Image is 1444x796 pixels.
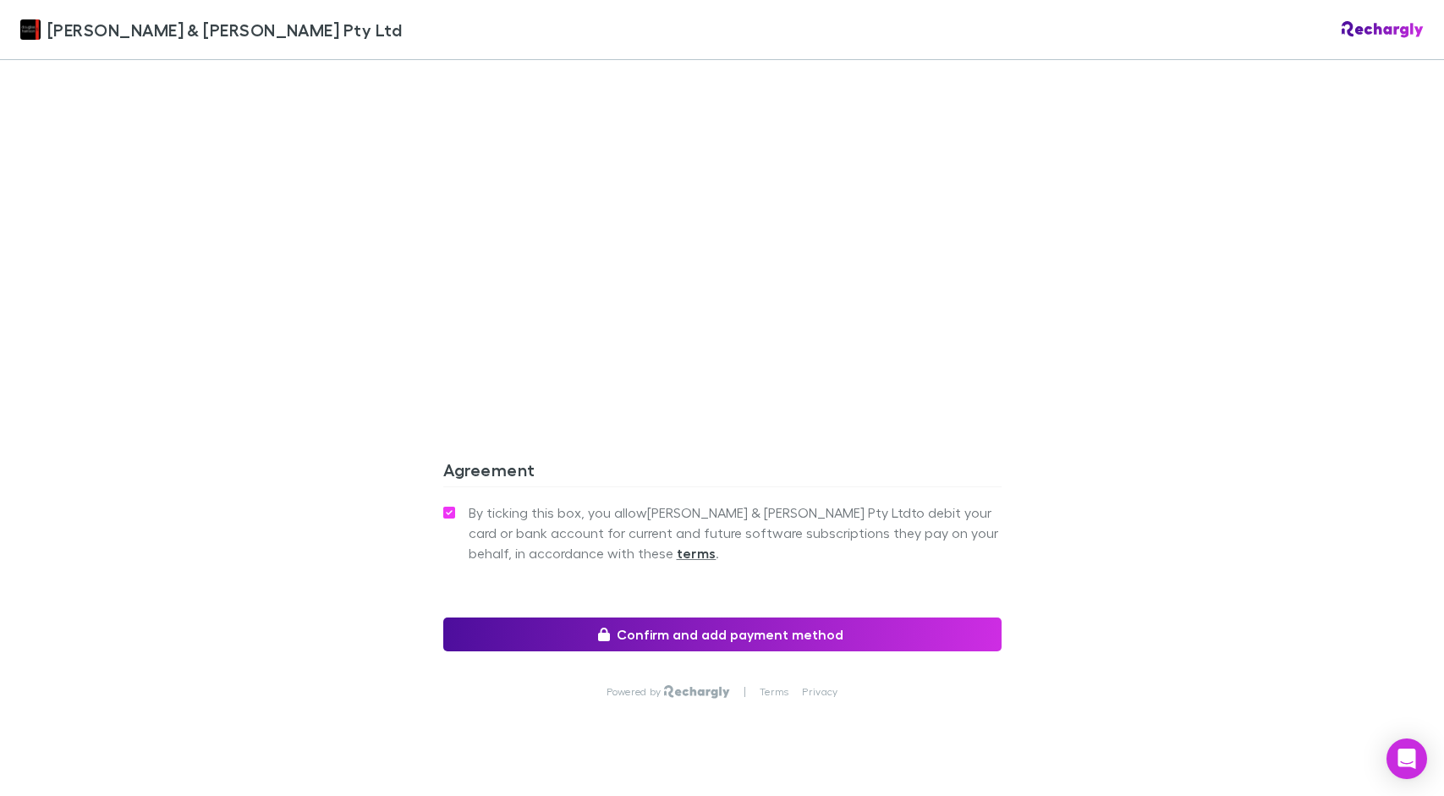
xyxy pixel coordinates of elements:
button: Confirm and add payment method [443,618,1002,651]
a: Terms [760,685,788,699]
a: Privacy [802,685,837,699]
span: By ticking this box, you allow [PERSON_NAME] & [PERSON_NAME] Pty Ltd to debit your card or bank a... [469,502,1002,563]
img: Douglas & Harrison Pty Ltd's Logo [20,19,41,40]
h3: Agreement [443,459,1002,486]
p: | [744,685,746,699]
p: Powered by [607,685,665,699]
img: Rechargly Logo [1342,21,1424,38]
strong: terms [677,545,717,562]
span: [PERSON_NAME] & [PERSON_NAME] Pty Ltd [47,17,402,42]
div: Open Intercom Messenger [1386,738,1427,779]
img: Rechargly Logo [664,685,729,699]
